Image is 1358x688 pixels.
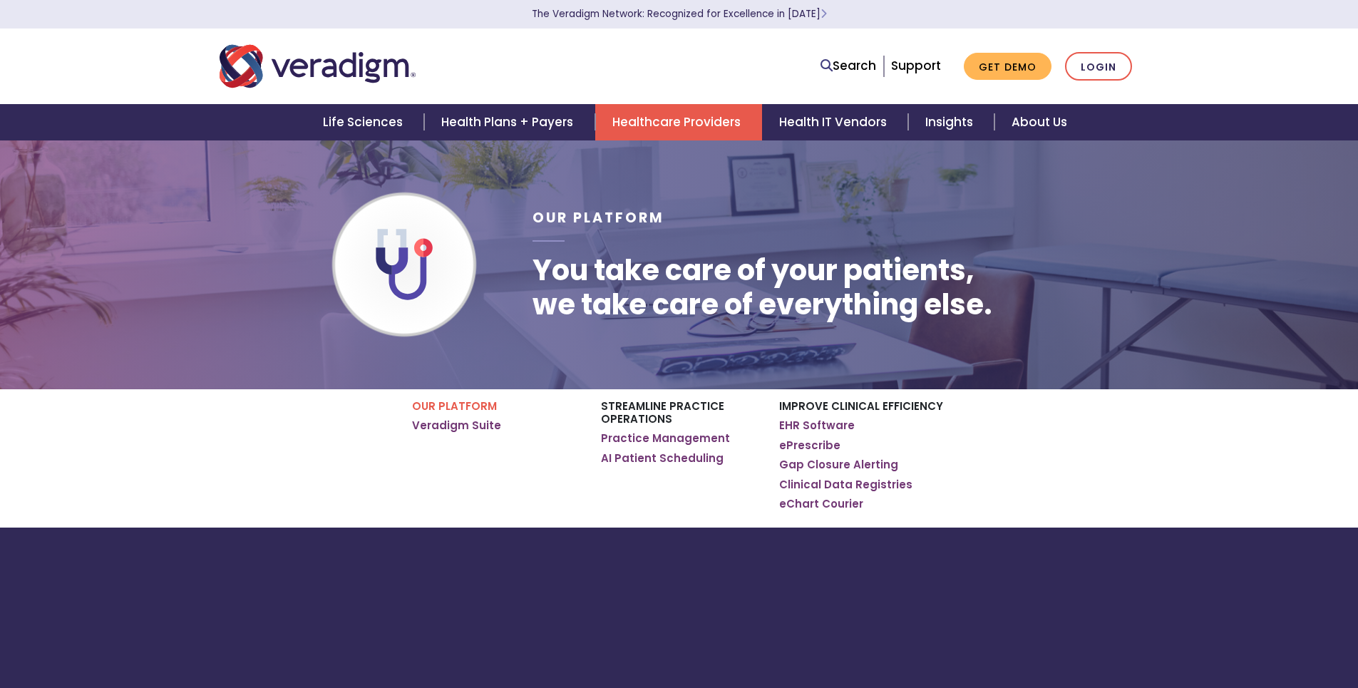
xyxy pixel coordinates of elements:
[220,43,416,90] img: Veradigm logo
[779,458,898,472] a: Gap Closure Alerting
[762,104,908,140] a: Health IT Vendors
[601,431,730,446] a: Practice Management
[821,7,827,21] span: Learn More
[533,253,992,322] h1: You take care of your patients, we take care of everything else.
[595,104,762,140] a: Healthcare Providers
[779,438,840,453] a: ePrescribe
[908,104,994,140] a: Insights
[424,104,595,140] a: Health Plans + Payers
[306,104,424,140] a: Life Sciences
[601,451,724,466] a: AI Patient Scheduling
[412,419,501,433] a: Veradigm Suite
[532,7,827,21] a: The Veradigm Network: Recognized for Excellence in [DATE]Learn More
[533,208,664,227] span: Our Platform
[1065,52,1132,81] a: Login
[779,419,855,433] a: EHR Software
[891,57,941,74] a: Support
[821,56,876,76] a: Search
[964,53,1051,81] a: Get Demo
[994,104,1084,140] a: About Us
[779,478,912,492] a: Clinical Data Registries
[779,497,863,511] a: eChart Courier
